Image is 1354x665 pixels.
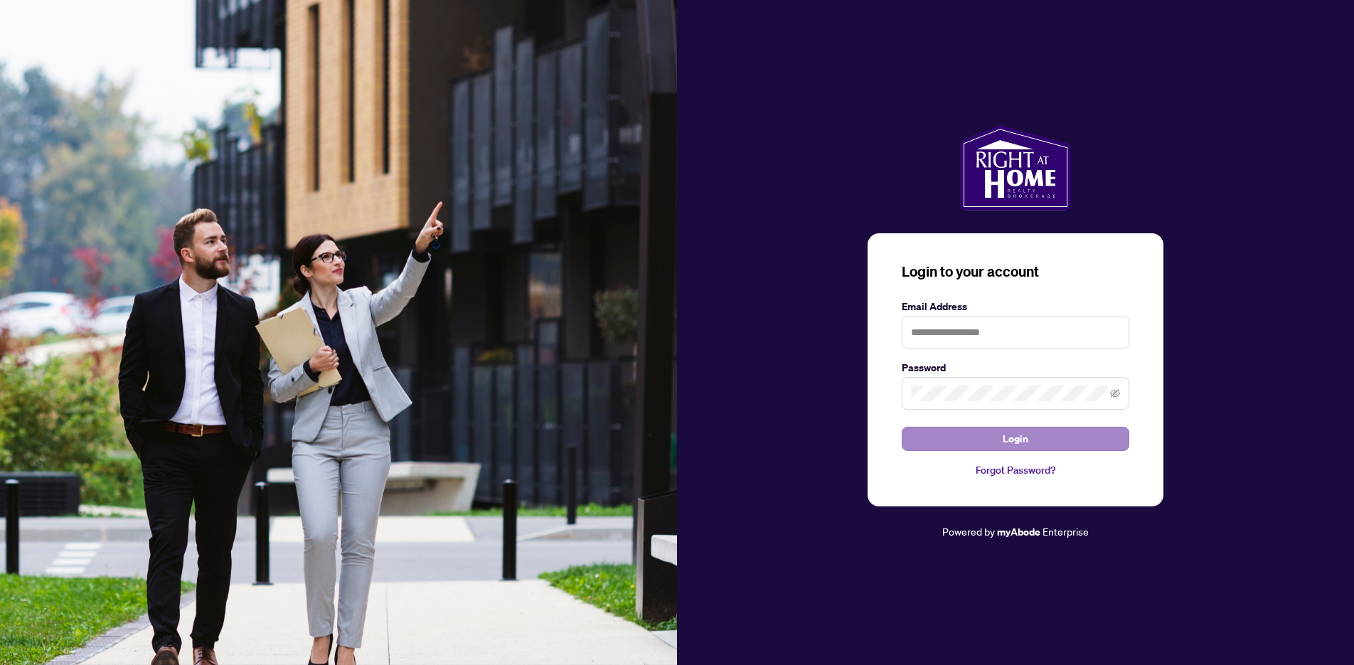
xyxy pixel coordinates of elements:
a: myAbode [997,524,1040,540]
label: Email Address [902,299,1129,314]
label: Password [902,360,1129,376]
img: ma-logo [960,125,1070,211]
button: Login [902,427,1129,451]
span: eye-invisible [1110,388,1120,398]
span: Powered by [942,525,995,538]
span: Login [1003,427,1028,450]
span: Enterprise [1043,525,1089,538]
a: Forgot Password? [902,462,1129,478]
h3: Login to your account [902,262,1129,282]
